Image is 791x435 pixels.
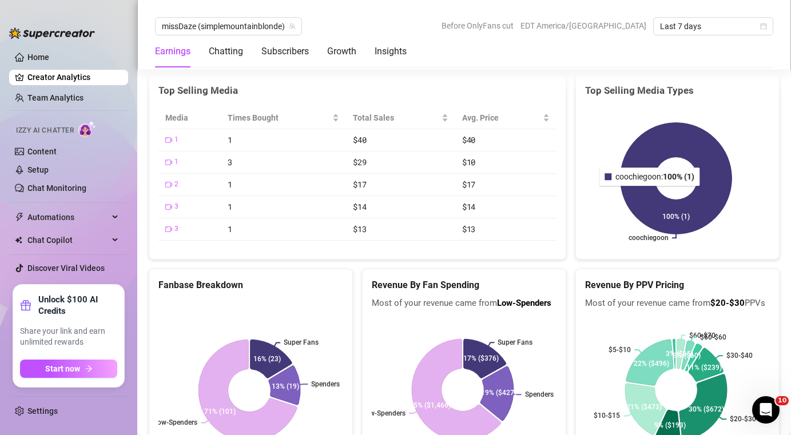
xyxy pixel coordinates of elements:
a: Home [27,53,49,62]
text: $5-$10 [609,346,631,354]
span: EDT America/[GEOGRAPHIC_DATA] [520,17,646,34]
span: $17 [462,179,475,190]
text: Spenders [311,380,340,388]
text: Super Fans [498,338,532,346]
span: Avg. Price [462,111,540,124]
span: 1 [228,201,232,212]
span: thunderbolt [15,213,24,222]
span: video-camera [165,159,172,166]
span: missDaze (simplemountainblonde) [162,18,295,35]
span: Most of your revenue came from [372,297,557,310]
a: Chat Monitoring [27,183,86,193]
a: Setup [27,165,49,174]
text: $60-$70 [689,332,716,340]
a: Content [27,147,57,156]
span: video-camera [165,226,172,233]
img: logo-BBDzfeDw.svg [9,27,95,39]
span: 2 [174,179,178,190]
h5: Revenue By Fan Spending [372,278,557,292]
span: $17 [353,179,366,190]
img: AI Chatter [78,121,96,137]
span: team [289,23,296,30]
div: Subscribers [261,45,309,58]
text: Low-Spenders [361,409,406,417]
span: Times Bought [228,111,331,124]
div: Earnings [155,45,190,58]
span: Most of your revenue came from PPVs [585,297,770,310]
div: Top Selling Media [158,83,557,98]
h5: Fanbase Breakdown [158,278,343,292]
h5: Revenue By PPV Pricing [585,278,770,292]
span: Start now [45,364,80,373]
span: video-camera [165,137,172,143]
a: Discover Viral Videos [27,264,105,273]
span: calendar [760,23,767,30]
a: Team Analytics [27,93,84,102]
iframe: Intercom live chat [752,396,780,424]
text: Spenders [525,391,554,399]
text: $30-$40 [726,352,753,360]
text: coochiegoon [629,234,669,242]
span: 10 [776,396,789,405]
span: 1 [228,179,232,190]
b: Low-Spenders [497,298,551,308]
th: Media [158,107,221,129]
span: $29 [353,157,366,167]
span: Chat Copilot [27,231,109,249]
span: video-camera [165,203,172,210]
span: video-camera [165,181,172,188]
span: 3 [228,157,232,167]
span: Share your link and earn unlimited rewards [20,326,117,348]
span: Before OnlyFans cut [442,17,514,34]
text: $50-$60 [700,334,726,342]
span: $14 [353,201,366,212]
span: Izzy AI Chatter [16,125,74,136]
span: $14 [462,201,475,212]
span: $40 [353,134,366,145]
span: gift [20,300,31,311]
span: 3 [174,201,178,212]
text: $20-$30 [730,416,756,424]
span: 1 [174,134,178,145]
b: $20-$30 [710,298,745,308]
strong: Unlock $100 AI Credits [38,294,117,317]
span: 1 [174,157,178,167]
div: Growth [327,45,356,58]
th: Times Bought [221,107,347,129]
span: arrow-right [85,365,93,373]
div: Insights [375,45,407,58]
span: Total Sales [353,111,439,124]
span: $10 [462,157,475,167]
span: $13 [462,224,475,234]
span: $13 [353,224,366,234]
span: $40 [462,134,475,145]
text: Super Fans [284,338,319,346]
img: Chat Copilot [15,236,22,244]
text: $10-$15 [594,412,620,420]
span: 1 [228,224,232,234]
div: Top Selling Media Types [585,83,770,98]
span: Automations [27,208,109,226]
a: Creator Analytics [27,68,119,86]
span: Last 7 days [660,18,766,35]
span: 1 [228,134,232,145]
th: Avg. Price [455,107,557,129]
span: 3 [174,224,178,234]
th: Total Sales [346,107,455,129]
div: Chatting [209,45,243,58]
text: Low-Spenders [153,418,197,426]
a: Settings [27,406,58,416]
button: Start nowarrow-right [20,360,117,378]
